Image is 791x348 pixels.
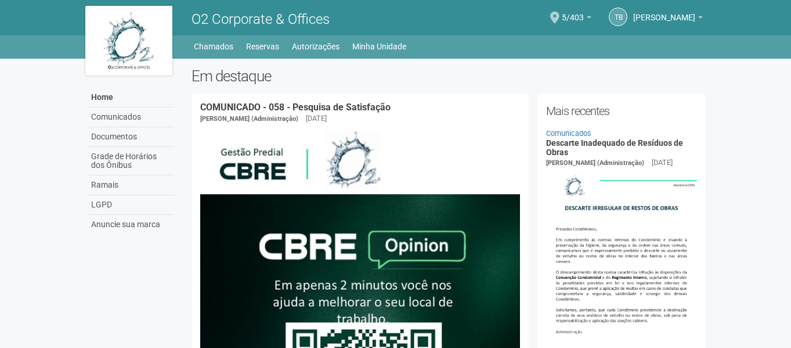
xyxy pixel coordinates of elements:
[88,127,174,147] a: Documentos
[88,88,174,107] a: Home
[306,113,327,124] div: [DATE]
[88,107,174,127] a: Comunicados
[652,157,673,168] div: [DATE]
[562,15,591,24] a: 5/403
[88,175,174,195] a: Ramais
[200,102,391,113] a: COMUNICADO - 058 - Pesquisa de Satisfação
[88,215,174,234] a: Anuncie sua marca
[200,115,298,123] span: [PERSON_NAME] (Administração)
[194,38,233,55] a: Chamados
[546,138,683,156] a: Descarte Inadequado de Resíduos de Obras
[352,38,406,55] a: Minha Unidade
[88,195,174,215] a: LGPD
[546,102,698,120] h2: Mais recentes
[246,38,279,55] a: Reservas
[292,38,339,55] a: Autorizações
[633,15,703,24] a: [PERSON_NAME]
[85,6,172,76] img: logo.jpg
[88,147,174,175] a: Grade de Horários dos Ônibus
[192,67,706,85] h2: Em destaque
[546,159,644,167] span: [PERSON_NAME] (Administração)
[562,2,584,22] span: 5/403
[546,129,591,138] a: Comunicados
[609,8,627,26] a: TB
[633,2,695,22] span: Tatiana Buxbaum Grecco
[192,11,330,27] span: O2 Corporate & Offices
